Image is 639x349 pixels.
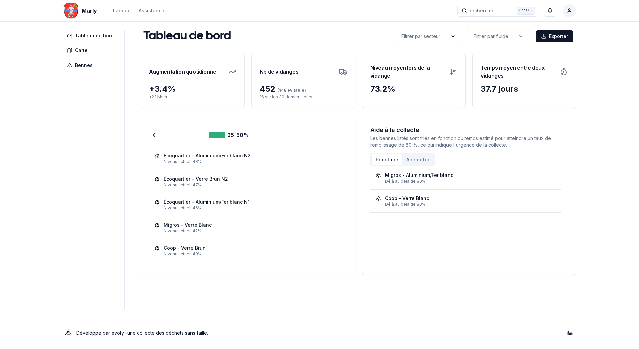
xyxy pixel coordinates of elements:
h1: Tableau de bord [143,30,231,43]
div: Niveau actuel: 48% [164,159,335,164]
div: Écoquartier - Aluminium/Fer blanc N1 [164,199,250,205]
button: Prioritaire [372,154,402,165]
div: 73.2 % [370,84,458,94]
a: evoly [111,330,124,336]
h3: Nb de vidanges [260,62,298,81]
div: Migros - Verre Blanc [164,222,212,228]
p: + 2.1 % hier [149,94,236,100]
div: Migros - Aluminium/Fer blanc [385,172,453,179]
div: + 3.4 % [149,84,236,94]
a: Carte [63,44,120,56]
a: Tableau de bord [63,30,120,42]
p: Développé par - une collecte des déchets sans faille . [76,328,208,338]
div: 35-50% [209,131,249,139]
a: Marly [63,7,100,15]
div: Langue [113,7,131,14]
div: Niveau actuel: 40% [164,251,335,257]
a: Écoquartier - Verre Brun N2Niveau actuel: 47% [154,176,335,188]
div: 452 [260,84,347,94]
button: recherche ...Ctrl+K [457,5,537,17]
h3: Augmentation quotidienne [149,62,216,81]
div: Niveau actuel: 42% [164,228,335,234]
div: Écoquartier - Aluminium/Fer blanc N2 [164,152,251,159]
span: (148 évitable) [275,88,306,93]
button: label [396,30,461,43]
p: 16 sur les 30 derniers jours [260,94,347,100]
button: À reporter [402,154,433,165]
a: Migros - Aluminium/Fer blancDéjà au delà de 80% [376,172,556,184]
a: Bennes [63,59,120,71]
a: Coop - Verre BlancDéjà au delà de 80% [376,195,556,207]
button: label [468,30,529,43]
a: Migros - Verre BlancNiveau actuel: 42% [154,222,335,234]
p: Filtrer par secteur ... [401,33,445,40]
p: Les bennes listés sont triés en fonction du temps estimé pour atteindre un taux de remplissage de... [370,135,568,148]
div: Déjà au delà de 80% [385,179,556,184]
a: Écoquartier - Aluminium/Fer blanc N1Niveau actuel: 46% [154,199,335,211]
button: Langue [113,7,131,15]
img: Evoly Logo [63,328,74,338]
a: Assistance [139,7,164,15]
span: recherche ... [470,7,499,14]
button: Exporter [536,30,573,42]
a: Coop - Verre BrunNiveau actuel: 40% [154,245,335,257]
div: Niveau actuel: 47% [164,182,335,188]
span: Marly [82,7,97,15]
h3: Aide à la collecte [370,127,568,133]
div: Coop - Verre Brun [164,245,206,251]
img: Marly Logo [63,3,79,19]
div: Coop - Verre Blanc [385,195,429,202]
a: Écoquartier - Aluminium/Fer blanc N2Niveau actuel: 48% [154,152,335,164]
h3: Niveau moyen lors de la vidange [370,62,445,81]
div: Déjà au delà de 80% [385,202,556,207]
div: 37.7 jours [481,84,568,94]
span: Carte [75,47,88,54]
h3: Temps moyen entre deux vidanges [481,62,556,81]
span: Bennes [75,62,93,69]
div: Écoquartier - Verre Brun N2 [164,176,228,182]
div: Niveau actuel: 46% [164,205,335,211]
p: Filtrer par fluide ... [474,33,513,40]
span: Tableau de bord [75,32,114,39]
